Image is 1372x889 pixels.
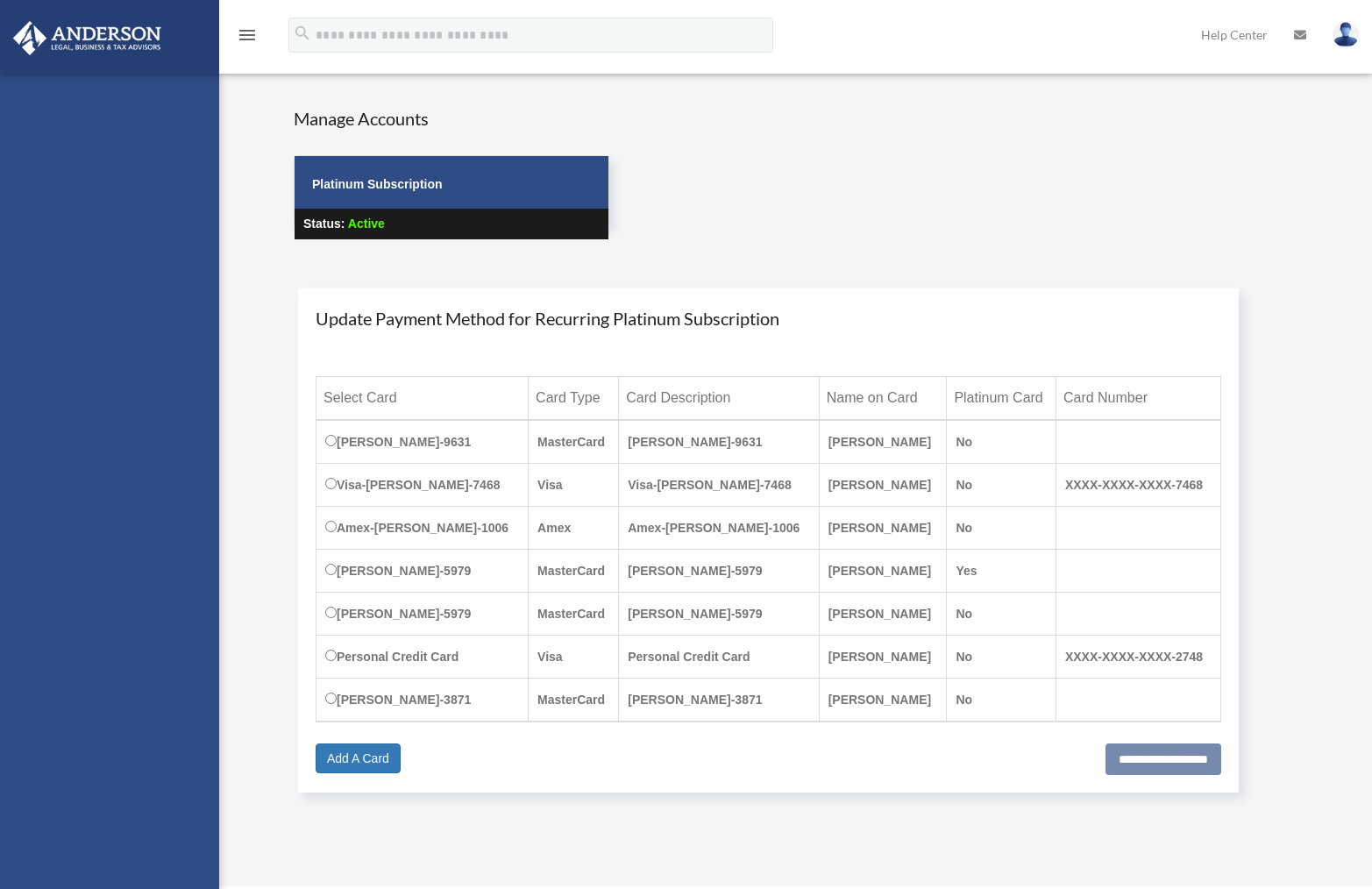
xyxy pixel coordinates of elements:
td: [PERSON_NAME]-9631 [619,420,819,464]
th: Platinum Card [947,377,1056,421]
td: Amex [529,507,619,550]
td: Visa [529,636,619,679]
td: [PERSON_NAME]-5979 [619,593,819,636]
td: [PERSON_NAME] [819,550,947,593]
td: MasterCard [529,420,619,464]
td: [PERSON_NAME]-3871 [619,679,819,722]
td: MasterCard [529,550,619,593]
td: MasterCard [529,679,619,722]
h4: Update Payment Method for Recurring Platinum Subscription [316,306,1221,331]
td: No [947,593,1056,636]
td: Personal Credit Card [316,636,529,679]
td: [PERSON_NAME] [819,507,947,550]
span: Active [348,217,385,231]
td: No [947,507,1056,550]
td: Visa-[PERSON_NAME]-7468 [619,464,819,507]
td: XXXX-XXXX-XXXX-2748 [1056,636,1220,679]
strong: Platinum Subscription [312,177,443,191]
h4: Manage Accounts [294,106,609,131]
td: Visa-[PERSON_NAME]-7468 [316,464,529,507]
td: [PERSON_NAME] [819,464,947,507]
td: Yes [947,550,1056,593]
td: [PERSON_NAME] [819,679,947,722]
a: menu [237,31,258,46]
th: Card Description [619,377,819,421]
td: No [947,636,1056,679]
th: Select Card [316,377,529,421]
td: XXXX-XXXX-XXXX-7468 [1056,464,1220,507]
td: Amex-[PERSON_NAME]-1006 [316,507,529,550]
th: Name on Card [819,377,947,421]
td: [PERSON_NAME] [819,636,947,679]
td: No [947,420,1056,464]
td: MasterCard [529,593,619,636]
td: [PERSON_NAME]-3871 [316,679,529,722]
a: Add A Card [316,743,401,773]
td: Personal Credit Card [619,636,819,679]
img: User Pic [1333,22,1359,47]
td: [PERSON_NAME]-5979 [316,593,529,636]
img: Anderson Advisors Platinum Portal [8,21,167,55]
td: No [947,464,1056,507]
td: Visa [529,464,619,507]
th: Card Number [1056,377,1220,421]
td: [PERSON_NAME]-9631 [316,420,529,464]
strong: Status: [303,217,345,231]
i: search [293,24,312,43]
th: Card Type [529,377,619,421]
td: [PERSON_NAME]-5979 [619,550,819,593]
td: Amex-[PERSON_NAME]-1006 [619,507,819,550]
td: [PERSON_NAME] [819,420,947,464]
i: menu [237,25,258,46]
td: [PERSON_NAME] [819,593,947,636]
td: No [947,679,1056,722]
td: [PERSON_NAME]-5979 [316,550,529,593]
